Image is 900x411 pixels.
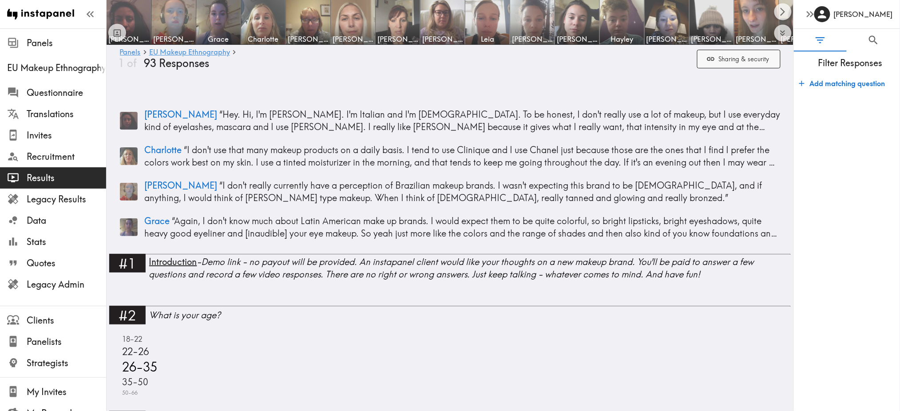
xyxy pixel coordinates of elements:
[27,357,106,369] span: Strategists
[27,336,106,348] span: Panelists
[512,34,553,44] span: [PERSON_NAME]
[697,50,781,69] button: Sharing & security
[801,57,900,69] span: Filter Responses
[120,218,138,236] img: Panelist thumbnail
[145,144,781,169] p: “ I don't use that many makeup products on a daily basis. I tend to use Clinique and I use Chanel...
[198,34,239,44] span: Grace
[120,176,781,208] a: Panelist thumbnail[PERSON_NAME] “I don't really currently have a perception of Brazilian makeup b...
[794,29,847,51] button: Filter Responses
[602,34,642,44] span: Hayley
[243,34,284,44] span: Charlotte
[145,144,182,155] span: Charlotte
[120,147,138,165] img: Panelist thumbnail
[145,179,781,204] p: “ I don't really currently have a perception of Brazilian makeup brands. I wasn't expecting this ...
[27,278,106,291] span: Legacy Admin
[377,34,418,44] span: [PERSON_NAME]
[27,193,106,205] span: Legacy Results
[112,57,137,70] span: 21 of
[691,34,732,44] span: [PERSON_NAME]
[120,140,781,172] a: Panelist thumbnailCharlotte “I don't use that many makeup products on a daily basis. I tend to us...
[774,24,792,42] button: Expand to show all items
[145,109,218,120] span: [PERSON_NAME]
[120,105,781,137] a: Panelist thumbnail[PERSON_NAME] “Hey. Hi, I'm [PERSON_NAME]. I'm Italian and I'm [DEMOGRAPHIC_DAT...
[27,150,106,163] span: Recruitment
[120,211,781,243] a: Panelist thumbnailGrace “Again, I don't know much about Latin American make up brands. I would ex...
[467,34,508,44] span: Leia
[108,24,126,42] button: Toggle between responses and questions
[796,75,889,92] button: Add matching question
[736,34,777,44] span: [PERSON_NAME]
[120,112,138,130] img: Panelist thumbnail
[145,215,170,226] span: Grace
[27,257,106,269] span: Quotes
[109,254,146,273] div: #1
[145,108,781,133] p: “ Hey. Hi, I'm [PERSON_NAME]. I'm Italian and I'm [DEMOGRAPHIC_DATA]. To be honest, I don't reall...
[120,183,138,201] img: Panelist thumbnail
[120,48,141,57] a: Panels
[120,334,143,344] span: 18-22
[27,129,106,142] span: Invites
[646,34,687,44] span: [PERSON_NAME]
[120,388,138,397] span: 50-66
[27,87,106,99] span: Questionnaire
[27,214,106,227] span: Data
[27,108,106,120] span: Translations
[557,34,598,44] span: [PERSON_NAME]
[774,3,792,20] button: Scroll right
[422,34,463,44] span: [PERSON_NAME]
[109,306,146,324] div: #2
[27,314,106,327] span: Clients
[27,172,106,184] span: Results
[333,34,373,44] span: [PERSON_NAME]
[27,386,106,398] span: My Invites
[120,358,158,375] span: 26-35
[149,256,197,267] span: Introduction
[27,236,106,248] span: Stats
[7,62,106,74] span: EU Makeup Ethnography
[149,309,791,321] div: What is your age?
[149,48,230,57] a: EU Makeup Ethnography
[27,37,106,49] span: Panels
[108,34,149,44] span: [PERSON_NAME]
[834,9,893,19] h6: [PERSON_NAME]
[149,256,791,281] div: - Demo link - no payout will be provided. An instapanel client would like your thoughts on a new ...
[153,34,194,44] span: [PERSON_NAME]
[288,34,329,44] span: [PERSON_NAME]
[109,254,791,288] a: #1Introduction-Demo link - no payout will be provided. An instapanel client would like your thoug...
[145,215,781,240] p: “ Again, I don't know much about Latin American make up brands. I would expect them to be quite c...
[144,57,210,70] span: 93 Responses
[120,375,149,388] span: 35-50
[109,306,791,330] a: #2What is your age?
[145,180,218,191] span: [PERSON_NAME]
[120,345,149,359] span: 22-26
[868,34,880,46] span: Search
